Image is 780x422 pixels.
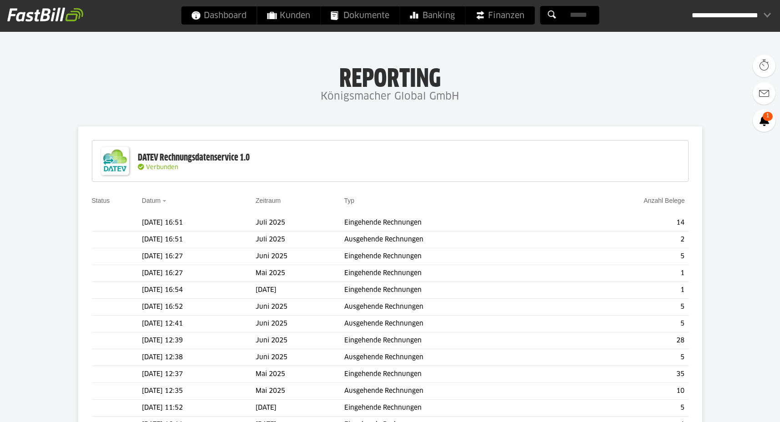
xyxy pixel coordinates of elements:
[344,265,564,282] td: Eingehende Rechnungen
[465,6,534,25] a: Finanzen
[142,299,256,316] td: [DATE] 16:52
[344,231,564,248] td: Ausgehende Rechnungen
[181,6,257,25] a: Dashboard
[564,366,688,383] td: 35
[97,143,133,179] img: DATEV-Datenservice Logo
[142,332,256,349] td: [DATE] 12:39
[7,7,83,22] img: fastbill_logo_white.png
[710,395,771,417] iframe: Öffnet ein Widget, in dem Sie weitere Informationen finden
[344,215,564,231] td: Eingehende Rechnungen
[256,197,281,204] a: Zeitraum
[256,231,344,248] td: Juli 2025
[344,282,564,299] td: Eingehende Rechnungen
[564,383,688,400] td: 10
[142,231,256,248] td: [DATE] 16:51
[257,6,320,25] a: Kunden
[142,282,256,299] td: [DATE] 16:54
[763,112,773,121] span: 1
[146,165,178,171] span: Verbunden
[256,248,344,265] td: Juni 2025
[256,400,344,417] td: [DATE]
[564,248,688,265] td: 5
[564,332,688,349] td: 28
[564,400,688,417] td: 5
[256,383,344,400] td: Mai 2025
[410,6,455,25] span: Banking
[564,349,688,366] td: 5
[344,248,564,265] td: Eingehende Rechnungen
[256,282,344,299] td: [DATE]
[138,152,250,164] div: DATEV Rechnungsdatenservice 1.0
[142,383,256,400] td: [DATE] 12:35
[564,215,688,231] td: 14
[92,197,110,204] a: Status
[331,6,389,25] span: Dokumente
[564,316,688,332] td: 5
[256,349,344,366] td: Juni 2025
[142,349,256,366] td: [DATE] 12:38
[267,6,310,25] span: Kunden
[142,316,256,332] td: [DATE] 12:41
[256,265,344,282] td: Mai 2025
[564,265,688,282] td: 1
[344,349,564,366] td: Ausgehende Rechnungen
[344,383,564,400] td: Ausgehende Rechnungen
[142,265,256,282] td: [DATE] 16:27
[400,6,465,25] a: Banking
[344,400,564,417] td: Eingehende Rechnungen
[256,299,344,316] td: Juni 2025
[142,248,256,265] td: [DATE] 16:27
[753,109,775,132] a: 1
[344,197,355,204] a: Typ
[142,197,161,204] a: Datum
[191,6,247,25] span: Dashboard
[321,6,399,25] a: Dokumente
[142,366,256,383] td: [DATE] 12:37
[142,215,256,231] td: [DATE] 16:51
[344,366,564,383] td: Eingehende Rechnungen
[344,316,564,332] td: Ausgehende Rechnungen
[564,231,688,248] td: 2
[162,200,168,202] img: sort_desc.gif
[344,332,564,349] td: Eingehende Rechnungen
[256,215,344,231] td: Juli 2025
[564,282,688,299] td: 1
[91,64,689,88] h1: Reporting
[644,197,684,204] a: Anzahl Belege
[256,332,344,349] td: Juni 2025
[142,400,256,417] td: [DATE] 11:52
[256,316,344,332] td: Juni 2025
[475,6,524,25] span: Finanzen
[344,299,564,316] td: Ausgehende Rechnungen
[256,366,344,383] td: Mai 2025
[564,299,688,316] td: 5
